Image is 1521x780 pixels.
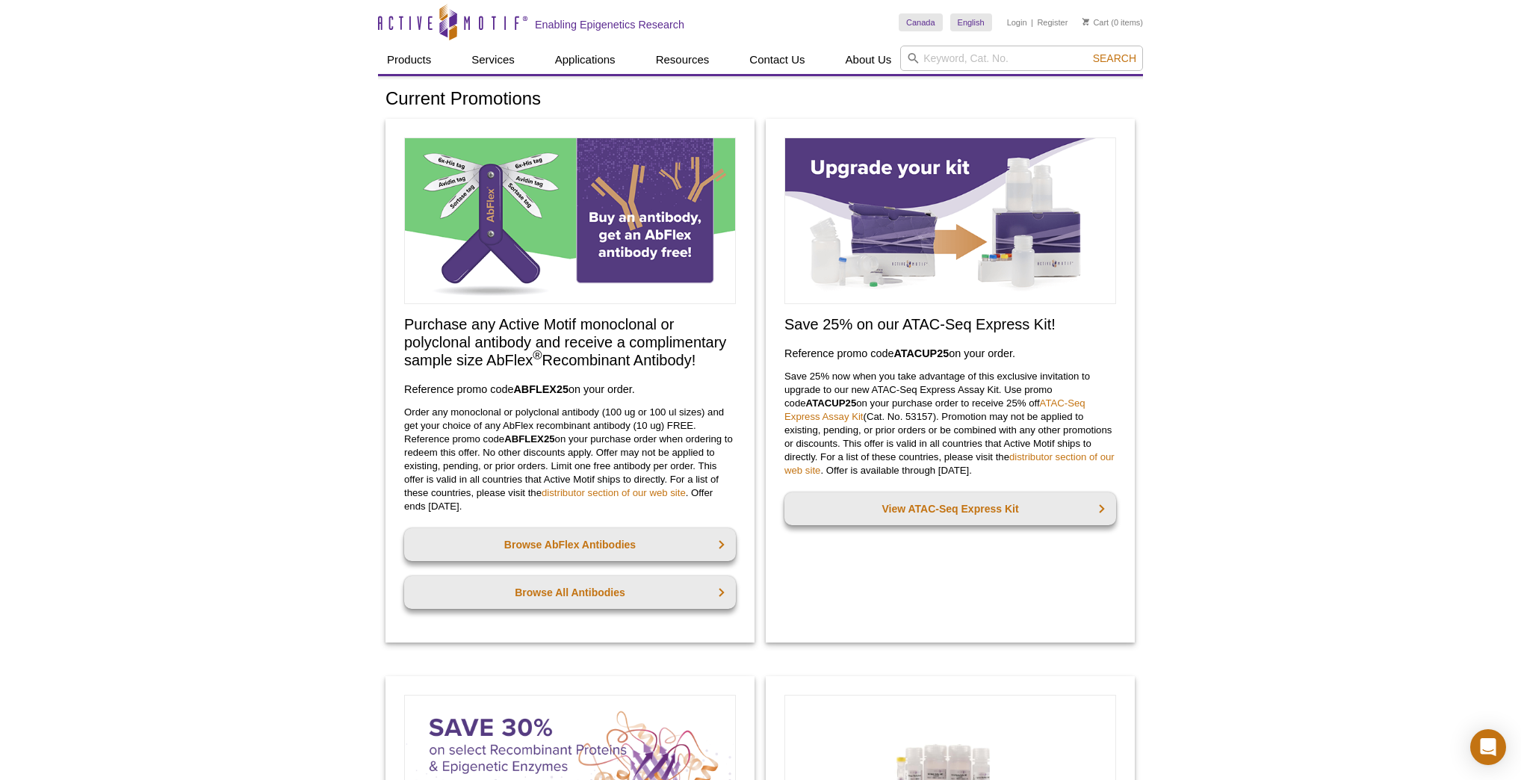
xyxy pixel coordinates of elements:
button: Search [1088,52,1141,65]
a: Applications [546,46,625,74]
a: Resources [647,46,719,74]
a: distributor section of our web site [542,487,686,498]
a: Login [1007,17,1027,28]
a: Contact Us [740,46,814,74]
h2: Enabling Epigenetics Research [535,18,684,31]
h1: Current Promotions [385,89,1136,111]
strong: ABFLEX25 [513,383,569,395]
input: Keyword, Cat. No. [900,46,1143,71]
li: (0 items) [1082,13,1143,31]
a: Browse All Antibodies [404,576,736,609]
h2: Save 25% on our ATAC-Seq Express Kit! [784,315,1116,333]
img: Save on ATAC-Seq Express Assay Kit [784,137,1116,304]
a: Register [1037,17,1068,28]
a: Canada [899,13,943,31]
strong: ATACUP25 [806,397,857,409]
a: View ATAC-Seq Express Kit [784,492,1116,525]
h3: Reference promo code on your order. [784,344,1116,362]
p: Order any monoclonal or polyclonal antibody (100 ug or 100 ul sizes) and get your choice of any A... [404,406,736,513]
div: Open Intercom Messenger [1470,729,1506,765]
h2: Purchase any Active Motif monoclonal or polyclonal antibody and receive a complimentary sample si... [404,315,736,369]
a: About Us [837,46,901,74]
img: Free Sample Size AbFlex Antibody [404,137,736,304]
p: Save 25% now when you take advantage of this exclusive invitation to upgrade to our new ATAC-Seq ... [784,370,1116,477]
span: Search [1093,52,1136,64]
sup: ® [533,349,542,363]
a: Services [462,46,524,74]
h3: Reference promo code on your order. [404,380,736,398]
img: Your Cart [1082,18,1089,25]
a: distributor section of our web site [784,451,1115,476]
a: English [950,13,992,31]
li: | [1031,13,1033,31]
strong: ATACUP25 [893,347,949,359]
a: Products [378,46,440,74]
a: Browse AbFlex Antibodies [404,528,736,561]
a: Cart [1082,17,1109,28]
strong: ABFLEX25 [504,433,554,445]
